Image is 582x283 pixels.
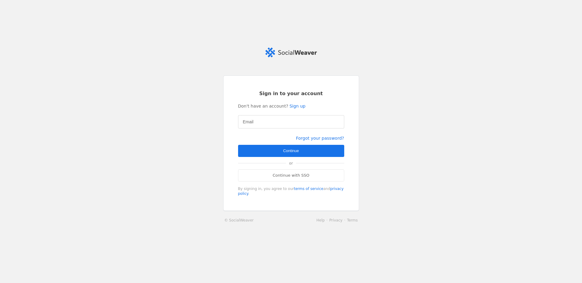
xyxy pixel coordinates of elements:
[286,157,296,169] span: or
[347,218,358,222] a: Terms
[243,118,254,125] mat-label: Email
[325,217,329,223] li: ·
[329,218,342,222] a: Privacy
[238,187,344,196] a: privacy policy
[294,187,323,191] a: terms of service
[259,90,323,97] span: Sign in to your account
[296,136,344,141] a: Forgot your password?
[283,148,299,154] span: Continue
[238,103,288,109] span: Don't have an account?
[289,103,305,109] a: Sign up
[342,217,347,223] li: ·
[224,217,254,223] a: © SocialWeaver
[316,218,325,222] a: Help
[238,145,344,157] button: Continue
[238,169,344,181] a: Continue with SSO
[243,118,339,125] input: Email
[238,186,344,196] div: By signing in, you agree to our and .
